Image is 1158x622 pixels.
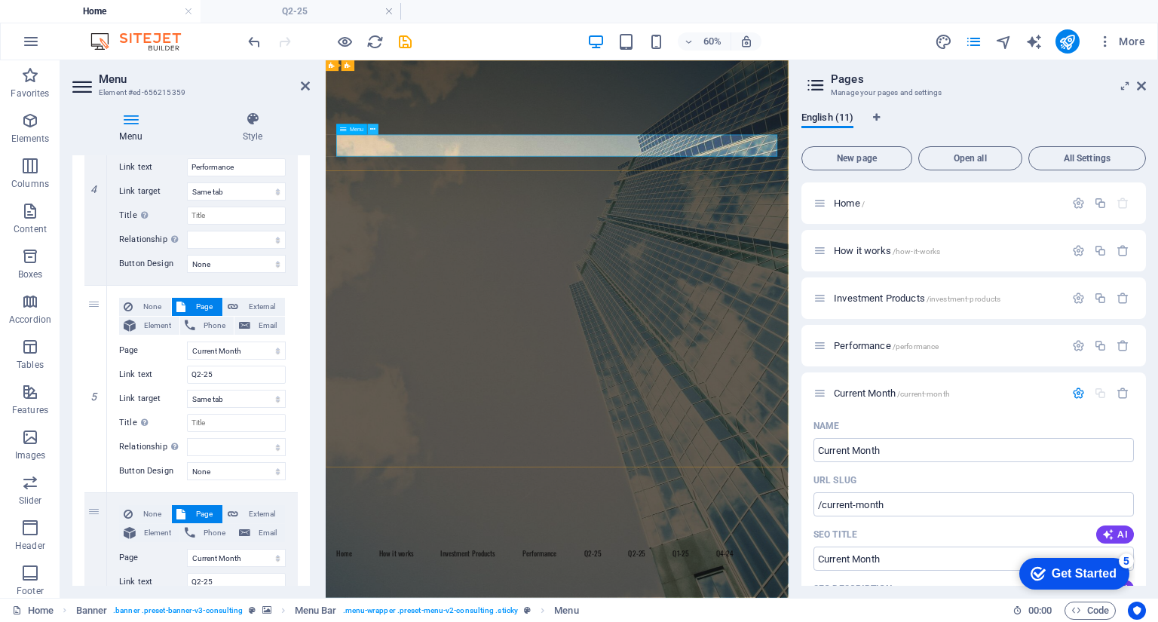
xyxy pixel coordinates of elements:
[119,317,179,335] button: Element
[14,223,47,235] p: Content
[366,33,384,51] i: Reload page
[1094,197,1107,210] div: Duplicate
[366,32,384,51] button: reload
[935,32,953,51] button: design
[83,391,105,403] em: 5
[1102,529,1128,541] span: AI
[1117,197,1129,210] div: The startpage cannot be deleted
[12,602,54,620] a: Click to cancel selection. Double-click to open Pages
[813,529,857,541] p: SEO Title
[1117,339,1129,352] div: Remove
[119,342,187,360] label: Page
[295,602,337,620] span: Click to select. Double-click to edit
[187,573,286,591] input: Link text...
[99,72,310,86] h2: Menu
[11,178,49,190] p: Columns
[119,158,187,176] label: Link text
[678,32,731,51] button: 60%
[343,602,518,620] span: . menu-wrapper .preset-menu-v2-consulting .sticky
[17,585,44,597] p: Footer
[995,33,1012,51] i: Navigator
[1072,292,1085,305] div: Settings
[201,3,401,20] h4: Q2-25
[1055,29,1080,54] button: publish
[119,462,187,480] label: Button Design
[119,505,171,523] button: None
[834,198,865,209] span: Click to open page
[245,32,263,51] button: undo
[1092,29,1151,54] button: More
[187,207,286,225] input: Title
[829,293,1065,303] div: Investment Products/investment-products
[119,231,187,249] label: Relationship
[234,524,285,542] button: Email
[200,317,229,335] span: Phone
[119,414,187,432] label: Title
[829,388,1065,398] div: Current Month/current-month
[831,72,1146,86] h2: Pages
[925,154,1016,163] span: Open all
[119,438,187,456] label: Relationship
[17,359,44,371] p: Tables
[1117,387,1129,400] div: Remove
[119,255,187,273] label: Button Design
[1094,244,1107,257] div: Duplicate
[862,200,865,208] span: /
[801,112,1146,140] div: Language Tabs
[119,390,187,408] label: Link target
[1025,32,1043,51] button: text_generator
[893,342,939,351] span: /performance
[137,298,167,316] span: None
[834,340,939,351] span: Click to open page
[396,32,414,51] button: save
[9,314,51,326] p: Accordion
[119,524,179,542] button: Element
[12,8,122,39] div: Get Started 5 items remaining, 0% complete
[255,317,280,335] span: Email
[1094,339,1107,352] div: Duplicate
[255,524,280,542] span: Email
[15,449,46,461] p: Images
[172,298,222,316] button: Page
[801,146,912,170] button: New page
[83,183,105,195] em: 4
[350,127,363,132] span: Menu
[1035,154,1139,163] span: All Settings
[335,32,354,51] button: Click here to leave preview mode and continue editing
[554,602,578,620] span: Click to select. Double-click to edit
[137,505,167,523] span: None
[190,298,218,316] span: Page
[700,32,725,51] h6: 60%
[246,33,263,51] i: Undo: Change pages (Ctrl+Z)
[140,524,175,542] span: Element
[813,529,857,541] label: The page title in search results and browser tabs
[1072,339,1085,352] div: Settings
[15,540,45,552] p: Header
[808,154,905,163] span: New page
[834,388,950,399] span: Click to open page
[813,420,839,432] p: Name
[1128,602,1146,620] button: Usercentrics
[172,505,222,523] button: Page
[12,404,48,416] p: Features
[397,33,414,51] i: Save (Ctrl+S)
[1012,602,1052,620] h6: Session time
[249,606,256,614] i: This element is a customizable preset
[897,390,950,398] span: /current-month
[223,505,285,523] button: External
[813,547,1134,571] input: The page title in search results and browser tabs The page title in search results and browser tabs
[119,298,171,316] button: None
[834,293,1000,304] span: Click to open page
[119,207,187,225] label: Title
[19,495,42,507] p: Slider
[1028,146,1146,170] button: All Settings
[995,32,1013,51] button: navigator
[1117,292,1129,305] div: Remove
[1096,525,1134,544] button: AI
[243,505,280,523] span: External
[262,606,271,614] i: This element contains a background
[112,3,127,18] div: 5
[1039,605,1041,616] span: :
[113,602,243,620] span: . banner .preset-banner-v3-consulting
[813,474,856,486] label: Last part of the URL for this page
